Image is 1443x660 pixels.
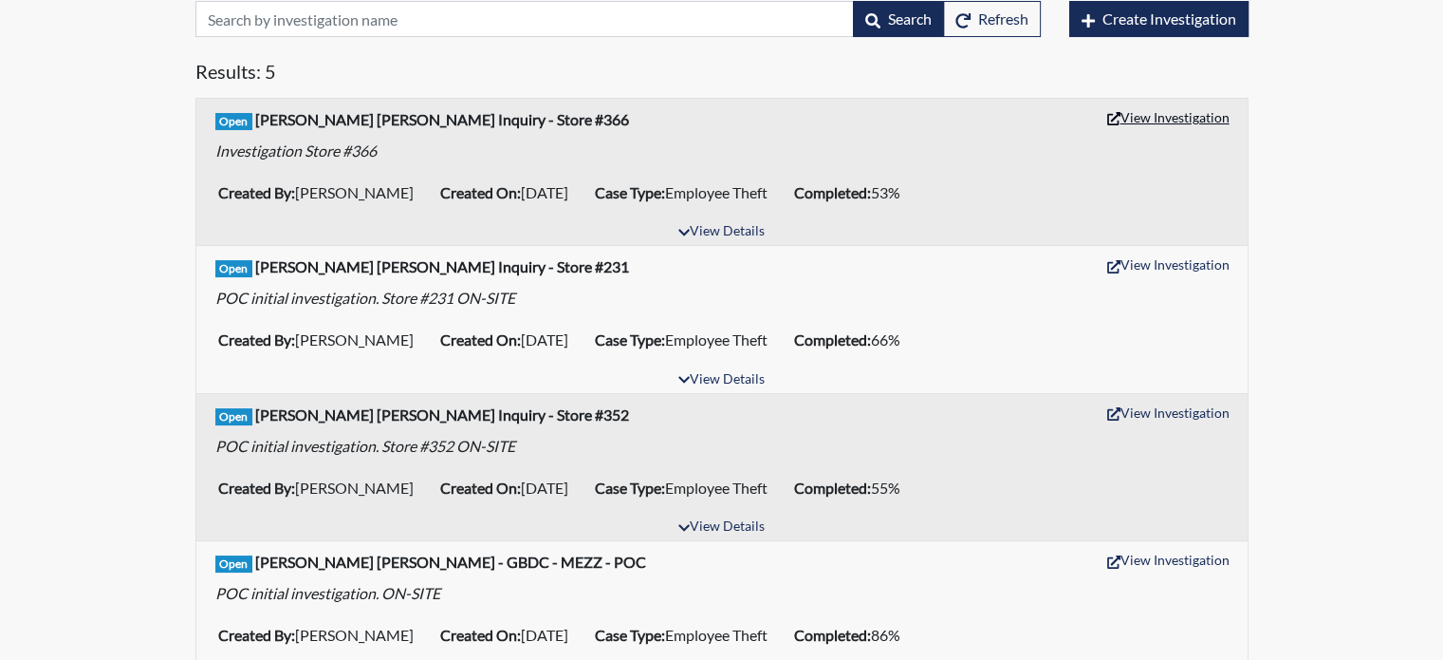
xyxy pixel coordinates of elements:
[794,183,871,201] b: Completed:
[794,479,871,497] b: Completed:
[595,183,665,201] b: Case Type:
[255,405,629,424] b: [PERSON_NAME] [PERSON_NAME] Inquiry - Store #352
[218,330,295,349] b: Created By:
[211,325,433,355] li: [PERSON_NAME]
[1099,250,1238,279] button: View Investigation
[215,584,440,602] em: POC initial investigation. ON-SITE
[670,368,773,393] button: View Details
[440,479,521,497] b: Created On:
[587,473,786,503] li: Employee Theft
[595,479,665,497] b: Case Type:
[215,289,515,307] em: POC initial investigation. Store #231 ON-SITE
[215,437,515,455] em: POC initial investigation. Store #352 ON-SITE
[433,325,587,355] li: [DATE]
[218,479,295,497] b: Created By:
[211,473,433,503] li: [PERSON_NAME]
[595,330,665,349] b: Case Type:
[670,515,773,540] button: View Details
[215,113,253,130] span: Open
[211,620,433,651] li: [PERSON_NAME]
[1099,545,1238,575] button: View Investigation
[794,330,871,349] b: Completed:
[786,473,919,503] li: 55%
[595,626,665,644] b: Case Type:
[943,1,1041,37] button: Refresh
[888,9,932,28] span: Search
[853,1,944,37] button: Search
[433,473,587,503] li: [DATE]
[1069,1,1249,37] button: Create Investigation
[195,60,1249,90] h5: Results: 5
[1099,398,1238,427] button: View Investigation
[1102,9,1236,28] span: Create Investigation
[255,110,629,128] b: [PERSON_NAME] [PERSON_NAME] Inquiry - Store #366
[440,626,521,644] b: Created On:
[433,620,587,651] li: [DATE]
[255,257,629,275] b: [PERSON_NAME] [PERSON_NAME] Inquiry - Store #231
[211,178,433,208] li: [PERSON_NAME]
[978,9,1028,28] span: Refresh
[215,408,253,425] span: Open
[218,626,295,644] b: Created By:
[1099,103,1238,132] button: View Investigation
[195,1,854,37] input: Search by investigation name
[218,183,295,201] b: Created By:
[670,219,773,245] button: View Details
[255,553,646,571] b: [PERSON_NAME] [PERSON_NAME] - GBDC - MEZZ - POC
[215,260,253,277] span: Open
[786,620,919,651] li: 86%
[587,620,786,651] li: Employee Theft
[440,330,521,349] b: Created On:
[786,325,919,355] li: 66%
[587,178,786,208] li: Employee Theft
[215,556,253,573] span: Open
[794,626,871,644] b: Completed:
[587,325,786,355] li: Employee Theft
[440,183,521,201] b: Created On:
[215,141,377,160] em: Investigation Store #366
[433,178,587,208] li: [DATE]
[786,178,919,208] li: 53%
